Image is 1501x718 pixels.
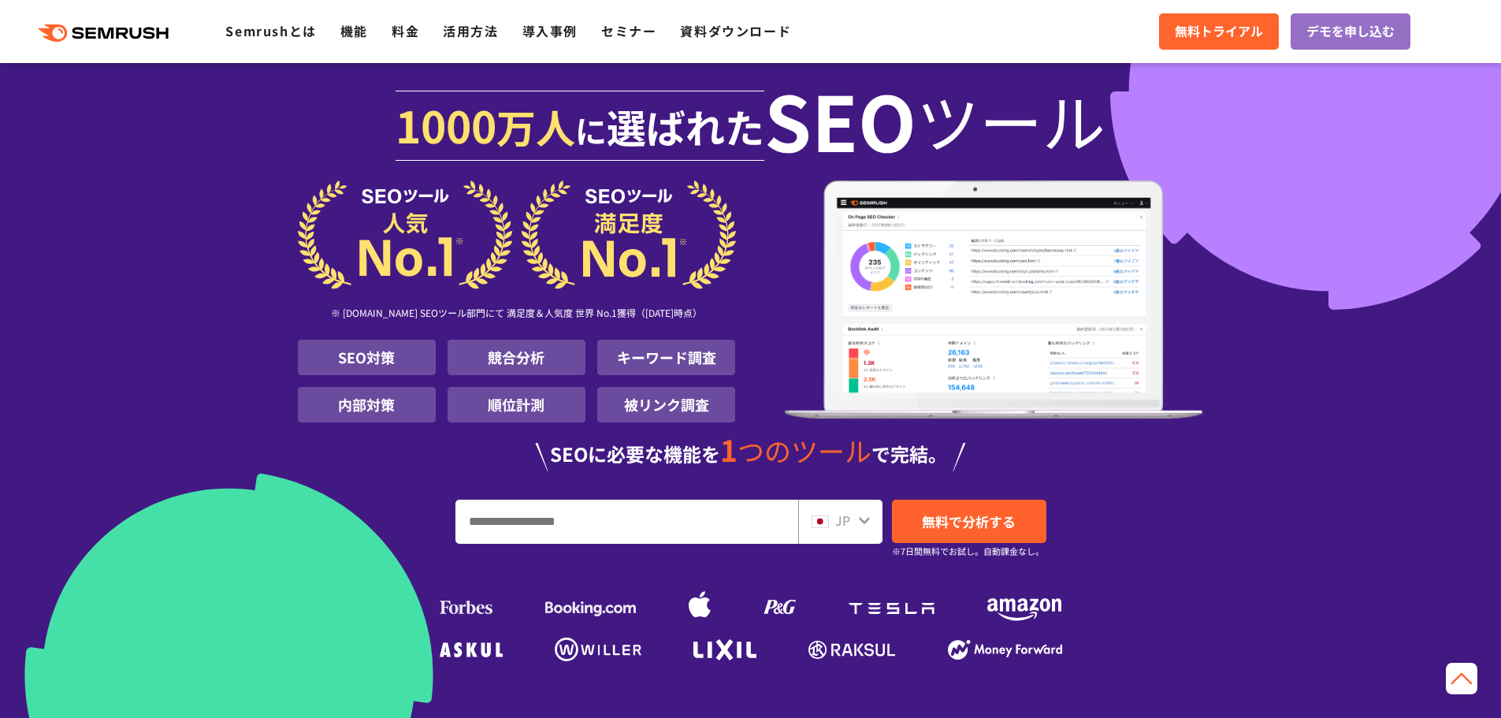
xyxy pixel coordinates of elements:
span: つのツール [737,431,871,470]
a: Semrushとは [225,21,316,40]
span: JP [835,511,850,530]
small: ※7日間無料でお試し。自動課金なし。 [892,544,1044,559]
div: SEOに必要な機能を [298,435,1204,471]
a: 導入事例 [522,21,578,40]
a: 無料トライアル [1159,13,1279,50]
a: 資料ダウンロード [680,21,791,40]
span: 万人 [496,98,575,154]
iframe: Help widget launcher [1361,657,1484,701]
a: セミナー [601,21,656,40]
a: 活用方法 [443,21,498,40]
a: デモを申し込む [1291,13,1410,50]
li: 競合分析 [448,340,585,375]
span: 選ばれた [607,98,764,154]
input: URL、キーワードを入力してください [456,500,797,543]
span: 無料トライアル [1175,21,1263,42]
a: 料金 [392,21,419,40]
span: SEO [764,88,916,151]
a: 機能 [340,21,368,40]
span: で完結。 [871,440,947,467]
span: 無料で分析する [922,512,1016,531]
li: 順位計測 [448,387,585,422]
li: SEO対策 [298,340,436,375]
a: 無料で分析する [892,500,1046,543]
div: ※ [DOMAIN_NAME] SEOツール部門にて 満足度＆人気度 世界 No.1獲得（[DATE]時点） [298,289,736,340]
li: 内部対策 [298,387,436,422]
li: 被リンク調査 [597,387,735,422]
span: に [575,107,607,153]
span: ツール [916,88,1105,151]
span: 1000 [396,93,496,156]
li: キーワード調査 [597,340,735,375]
span: デモを申し込む [1306,21,1395,42]
span: 1 [720,428,737,471]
